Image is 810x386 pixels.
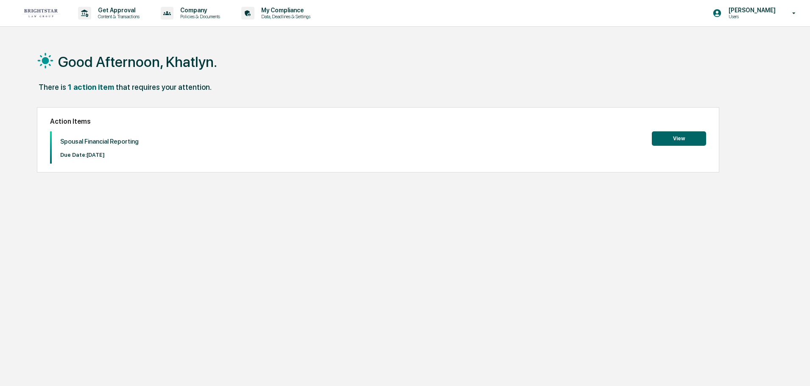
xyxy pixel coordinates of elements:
p: [PERSON_NAME] [722,7,780,14]
a: View [652,134,706,142]
p: Content & Transactions [91,14,144,19]
img: logo [20,8,61,18]
p: Company [173,7,224,14]
p: Data, Deadlines & Settings [254,14,315,19]
p: Policies & Documents [173,14,224,19]
p: Users [722,14,780,19]
p: Get Approval [91,7,144,14]
p: My Compliance [254,7,315,14]
p: Due Date: [DATE] [60,152,139,158]
div: 1 action item [68,83,114,92]
p: Spousal Financial Reporting [60,138,139,145]
button: View [652,131,706,146]
h1: Good Afternoon, Khatlyn. [58,53,217,70]
h2: Action Items [50,117,706,125]
div: that requires your attention. [116,83,212,92]
div: There is [39,83,66,92]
